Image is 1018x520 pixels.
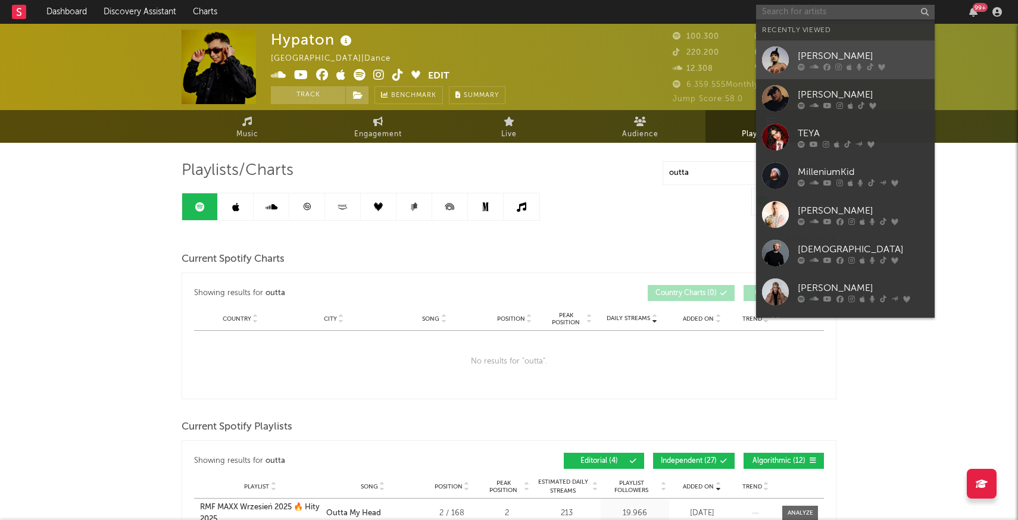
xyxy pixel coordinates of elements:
span: Jump Score: 58.0 [673,95,743,103]
span: Independent ( 27 ) [661,458,717,465]
span: Playlists/Charts [742,127,801,142]
div: 2 [485,508,529,519]
button: Algorithmic(12) [744,453,824,469]
div: [DATE] [672,508,732,519]
a: [PERSON_NAME] [756,40,935,79]
div: MilleniumKid [798,165,929,179]
span: 12.308 [673,65,713,73]
span: Peak Position [485,480,522,494]
span: Song [422,315,439,322]
span: Daily Streams [607,314,650,323]
button: Country Charts(0) [648,285,735,301]
span: Music [236,127,258,142]
span: Audience [622,127,658,142]
span: 284.121 [755,33,800,40]
span: Trend [742,483,762,490]
span: Song [361,483,378,490]
span: Playlist [244,483,269,490]
div: Showing results for [194,453,509,469]
div: 213 [535,508,598,519]
button: Track [271,86,345,104]
div: Hypaton [271,30,355,49]
span: Peak Position [547,312,585,326]
a: Music [182,110,313,143]
div: [PERSON_NAME] [798,87,929,102]
a: [DEMOGRAPHIC_DATA] [756,234,935,272]
div: Outta My Head [326,508,381,519]
div: 99 + [973,3,988,12]
button: Edit [428,69,449,84]
span: Benchmark [391,89,436,103]
span: 11.800 [755,49,795,57]
button: 99+ [969,7,978,17]
span: Editorial ( 4 ) [572,458,626,465]
a: Benchmark [374,86,443,104]
button: Summary [449,86,505,104]
div: [PERSON_NAME] [798,203,929,218]
div: TEYA [798,126,929,140]
span: Country [223,315,251,322]
div: Recently Viewed [762,23,929,37]
span: 100.300 [673,33,719,40]
span: Added On [683,315,714,322]
span: Algorithmic ( 12 ) [751,458,806,465]
a: MilleniumKid [756,156,935,195]
a: Engagement [313,110,444,143]
div: 19.966 [604,508,666,519]
a: Live [444,110,574,143]
button: City Charts(0) [744,285,824,301]
span: 220.200 [673,49,719,57]
span: City [324,315,337,322]
span: Trend [742,315,762,322]
div: No results for " outta ". [194,331,824,393]
div: Showing results for [194,285,509,301]
a: Audience [574,110,705,143]
button: Editorial(4) [564,453,644,469]
a: Playlists/Charts [705,110,836,143]
input: Search for artists [756,5,935,20]
span: Estimated Daily Streams [535,478,591,496]
div: [PERSON_NAME] [798,49,929,63]
a: [PERSON_NAME] [756,195,935,234]
span: Playlists/Charts [182,164,293,178]
span: Position [435,483,463,490]
span: 6.961 [755,65,791,73]
span: Position [497,315,525,322]
span: Summary [464,92,499,99]
span: Playlist Followers [604,480,659,494]
span: Live [501,127,517,142]
span: City Charts ( 0 ) [751,290,806,297]
span: Added On [683,483,714,490]
div: [DEMOGRAPHIC_DATA] [798,242,929,256]
a: TEYA [756,118,935,156]
div: [GEOGRAPHIC_DATA] | Dance [271,52,404,66]
div: outta [266,454,285,468]
a: [PERSON_NAME] [756,79,935,118]
a: [PERSON_NAME] [756,272,935,311]
div: [PERSON_NAME] [798,281,929,295]
span: Engagement [354,127,402,142]
a: JJ [756,311,935,350]
span: Country Charts ( 0 ) [655,290,717,297]
span: Current Spotify Playlists [182,420,292,434]
span: Current Spotify Charts [182,252,285,267]
div: 2 / 168 [425,508,479,519]
button: Independent(27) [653,453,735,469]
span: 6.359.555 Monthly Listeners [673,81,798,89]
input: Search Playlists/Charts [663,161,811,185]
div: outta [266,286,285,300]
